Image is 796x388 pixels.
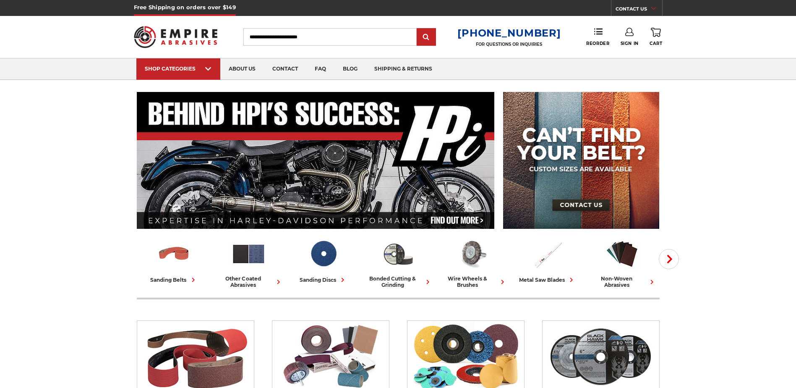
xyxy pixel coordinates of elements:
[530,236,565,271] img: Metal Saw Blades
[621,41,639,46] span: Sign In
[364,275,432,288] div: bonded cutting & grinding
[586,28,609,46] a: Reorder
[418,29,435,46] input: Submit
[264,58,306,80] a: contact
[439,236,507,288] a: wire wheels & brushes
[650,28,662,46] a: Cart
[366,58,441,80] a: shipping & returns
[215,275,283,288] div: other coated abrasives
[659,249,679,269] button: Next
[306,236,341,271] img: Sanding Discs
[514,236,582,284] a: metal saw blades
[151,275,198,284] div: sanding belts
[364,236,432,288] a: bonded cutting & grinding
[290,236,358,284] a: sanding discs
[616,4,662,16] a: CONTACT US
[231,236,266,271] img: Other Coated Abrasives
[220,58,264,80] a: about us
[439,275,507,288] div: wire wheels & brushes
[457,27,561,39] a: [PHONE_NUMBER]
[586,41,609,46] span: Reorder
[306,58,334,80] a: faq
[157,236,191,271] img: Sanding Belts
[140,236,208,284] a: sanding belts
[503,92,659,229] img: promo banner for custom belts.
[605,236,639,271] img: Non-woven Abrasives
[455,236,490,271] img: Wire Wheels & Brushes
[588,236,656,288] a: non-woven abrasives
[334,58,366,80] a: blog
[137,92,495,229] img: Banner for an interview featuring Horsepower Inc who makes Harley performance upgrades featured o...
[650,41,662,46] span: Cart
[134,21,218,53] img: Empire Abrasives
[588,275,656,288] div: non-woven abrasives
[215,236,283,288] a: other coated abrasives
[145,66,212,72] div: SHOP CATEGORIES
[457,42,561,47] p: FOR QUESTIONS OR INQUIRIES
[300,275,347,284] div: sanding discs
[381,236,415,271] img: Bonded Cutting & Grinding
[519,275,576,284] div: metal saw blades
